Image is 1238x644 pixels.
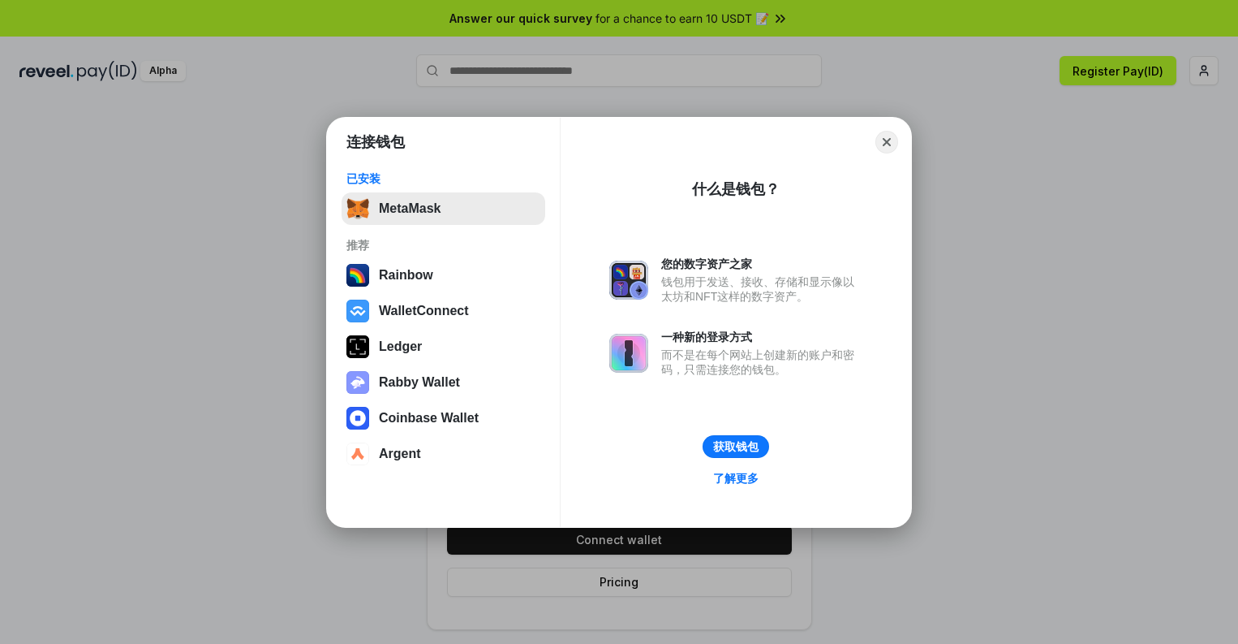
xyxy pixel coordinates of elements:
button: Argent [342,438,545,470]
button: Ledger [342,331,545,363]
div: 什么是钱包？ [692,179,780,199]
button: Rainbow [342,259,545,292]
img: svg+xml,%3Csvg%20xmlns%3D%22http%3A%2F%2Fwww.w3.org%2F2000%2Fsvg%22%20fill%3D%22none%22%20viewBox... [609,261,648,300]
div: 一种新的登录方式 [661,330,862,344]
a: 了解更多 [703,468,768,489]
div: 您的数字资产之家 [661,257,862,271]
img: svg+xml,%3Csvg%20xmlns%3D%22http%3A%2F%2Fwww.w3.org%2F2000%2Fsvg%22%20width%3D%2228%22%20height%3... [346,335,369,358]
img: svg+xml,%3Csvg%20width%3D%2228%22%20height%3D%2228%22%20viewBox%3D%220%200%2028%2028%22%20fill%3D... [346,300,369,322]
button: MetaMask [342,192,545,225]
div: Rainbow [379,268,433,283]
div: 推荐 [346,238,540,253]
img: svg+xml,%3Csvg%20xmlns%3D%22http%3A%2F%2Fwww.w3.org%2F2000%2Fsvg%22%20fill%3D%22none%22%20viewBox... [609,334,648,373]
img: svg+xml,%3Csvg%20xmlns%3D%22http%3A%2F%2Fwww.w3.org%2F2000%2Fsvg%22%20fill%3D%22none%22%20viewBox... [346,371,369,394]
h1: 连接钱包 [346,132,405,152]
div: 已安装 [346,171,540,186]
div: Ledger [379,339,422,354]
div: Rabby Wallet [379,375,460,390]
div: Argent [379,447,421,461]
img: svg+xml,%3Csvg%20fill%3D%22none%22%20height%3D%2233%22%20viewBox%3D%220%200%2035%2033%22%20width%... [346,197,369,220]
div: Coinbase Wallet [379,411,479,426]
button: Coinbase Wallet [342,402,545,434]
button: Close [875,131,898,153]
button: Rabby Wallet [342,366,545,399]
div: MetaMask [379,201,441,216]
img: svg+xml,%3Csvg%20width%3D%2228%22%20height%3D%2228%22%20viewBox%3D%220%200%2028%2028%22%20fill%3D... [346,407,369,430]
div: 钱包用于发送、接收、存储和显示像以太坊和NFT这样的数字资产。 [661,274,862,304]
div: 获取钱包 [713,439,759,454]
button: WalletConnect [342,295,545,327]
img: svg+xml,%3Csvg%20width%3D%2228%22%20height%3D%2228%22%20viewBox%3D%220%200%2028%2028%22%20fill%3D... [346,443,369,465]
img: svg+xml,%3Csvg%20width%3D%22120%22%20height%3D%22120%22%20viewBox%3D%220%200%20120%20120%22%20fil... [346,264,369,287]
button: 获取钱包 [703,435,769,458]
div: WalletConnect [379,304,469,318]
div: 而不是在每个网站上创建新的账户和密码，只需连接您的钱包。 [661,348,862,377]
div: 了解更多 [713,471,759,486]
